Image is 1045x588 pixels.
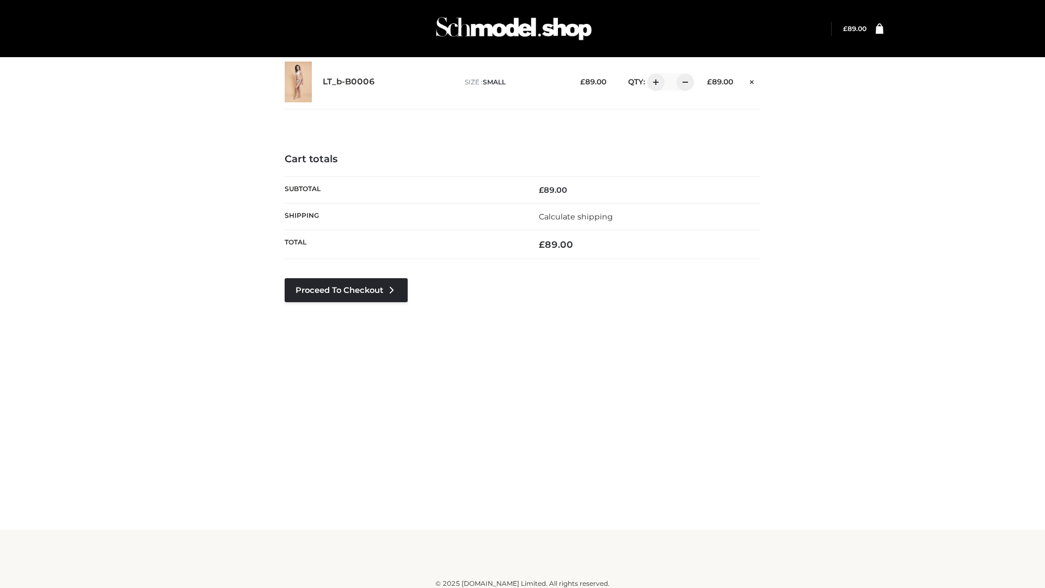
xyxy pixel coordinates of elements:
a: LT_b-B0006 [323,77,375,87]
span: £ [539,185,544,195]
th: Shipping [285,203,522,230]
a: £89.00 [843,24,866,33]
span: SMALL [483,78,506,86]
a: Calculate shipping [539,212,613,222]
span: £ [539,239,545,250]
bdi: 89.00 [843,24,866,33]
h4: Cart totals [285,154,760,166]
img: Schmodel Admin 964 [432,7,595,50]
bdi: 89.00 [580,77,606,86]
bdi: 89.00 [539,185,567,195]
span: £ [580,77,585,86]
span: £ [843,24,847,33]
bdi: 89.00 [539,239,573,250]
p: size : [465,77,563,87]
div: QTY: [617,73,690,91]
bdi: 89.00 [707,77,733,86]
a: Remove this item [744,73,760,88]
span: £ [707,77,712,86]
th: Total [285,230,522,259]
a: Proceed to Checkout [285,278,408,302]
th: Subtotal [285,176,522,203]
